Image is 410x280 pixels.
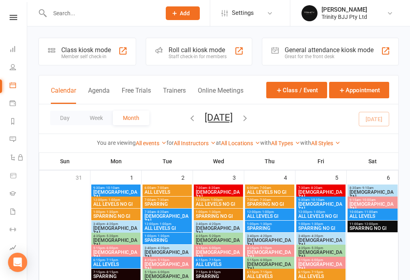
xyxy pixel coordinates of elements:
[144,198,190,202] span: 7:00am
[349,214,396,219] span: ALL LEVELS
[261,210,274,214] span: - 1:00pm
[259,246,272,250] span: - 5:10pm
[260,140,271,146] strong: with
[329,82,389,98] button: Appointment
[209,198,223,202] span: - 1:00pm
[271,140,300,146] a: All Types
[163,87,186,104] button: Trainers
[335,170,346,184] div: 5
[387,170,398,184] div: 6
[259,270,272,274] span: - 7:15pm
[93,210,139,214] span: 1:00pm
[195,234,241,238] span: 4:35pm
[113,111,149,125] button: Month
[247,258,293,262] span: 5:15pm
[310,246,323,250] span: - 5:20pm
[93,262,139,267] span: ALL LEVELS
[144,226,190,231] span: ALL LEVELS GI
[93,270,139,274] span: 7:15pm
[180,10,190,16] span: Add
[247,238,293,248] span: [DEMOGRAPHIC_DATA]
[363,222,378,226] span: - 12:00pm
[181,170,193,184] div: 2
[174,140,216,146] a: All Instructors
[93,198,139,202] span: 12:00pm
[47,8,155,19] input: Search...
[266,82,327,98] button: Class / Event
[122,87,151,104] button: Free Trials
[93,250,139,260] span: [DEMOGRAPHIC_DATA]
[93,274,139,279] span: SPARRING
[105,246,118,250] span: - 6:00pm
[247,270,293,274] span: 6:15pm
[298,222,344,226] span: 1:00pm
[195,222,241,226] span: 3:40pm
[93,246,139,250] span: 5:15pm
[93,190,139,199] span: [DEMOGRAPHIC_DATA]
[156,198,169,202] span: - 7:30am
[310,234,323,238] span: - 4:20pm
[198,87,243,104] button: Online Meetings
[144,186,190,190] span: 6:00am
[207,210,221,214] span: - 1:30pm
[167,140,174,146] strong: for
[285,46,374,54] div: General attendance kiosk mode
[221,140,260,146] a: All Locations
[144,190,190,195] span: ALL LEVELS
[166,6,200,20] button: Add
[207,234,221,238] span: - 5:20pm
[156,186,169,190] span: - 7:00am
[205,112,233,123] button: [DATE]
[311,140,340,146] a: All Styles
[195,186,241,190] span: 7:30am
[298,234,344,238] span: 3:40pm
[144,210,190,214] span: 7:30am
[158,222,171,226] span: - 1:00pm
[310,270,323,274] span: - 7:15pm
[298,274,344,279] span: ALL LEVELS
[80,111,113,125] button: Week
[10,59,28,77] a: People
[363,210,378,214] span: - 11:00am
[310,198,324,202] span: - 10:10am
[258,186,271,190] span: - 7:00am
[156,246,169,250] span: - 4:20pm
[259,222,272,226] span: - 1:30pm
[247,250,293,260] span: [DEMOGRAPHIC_DATA]
[298,186,344,190] span: 7:30am
[298,258,344,262] span: 5:15pm
[247,214,293,219] span: ALL LEVELS GI
[347,153,398,170] th: Sat
[259,258,272,262] span: - 6:00pm
[195,238,241,248] span: [DEMOGRAPHIC_DATA]
[195,274,241,279] span: SPARRING
[93,186,139,190] span: 9:30am
[169,46,227,54] div: Roll call kiosk mode
[361,186,374,190] span: - 9:10am
[298,226,344,231] span: SPARRING NO GI
[10,167,28,185] a: Product Sales
[207,258,221,262] span: - 7:15pm
[298,190,344,199] span: [DEMOGRAPHIC_DATA]
[349,186,396,190] span: 8:30am
[10,239,28,258] a: Assessments
[312,210,325,214] span: - 1:00pm
[295,153,347,170] th: Fri
[93,234,139,238] span: 4:35pm
[195,198,241,202] span: 12:00pm
[169,54,227,59] div: Staff check-in for members
[144,246,190,250] span: 3:40pm
[361,198,376,202] span: - 10:00am
[310,258,323,262] span: - 6:00pm
[247,274,293,279] span: ALL LEVELS
[195,190,241,199] span: [DEMOGRAPHIC_DATA]
[207,270,221,274] span: - 8:15pm
[284,170,295,184] div: 4
[10,95,28,113] a: Payments
[88,87,110,104] button: Agenda
[156,258,169,262] span: - 5:10pm
[298,250,344,260] span: [DEMOGRAPHIC_DATA]
[144,234,190,238] span: 1:00pm
[298,262,344,272] span: [DEMOGRAPHIC_DATA]
[76,170,90,184] div: 31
